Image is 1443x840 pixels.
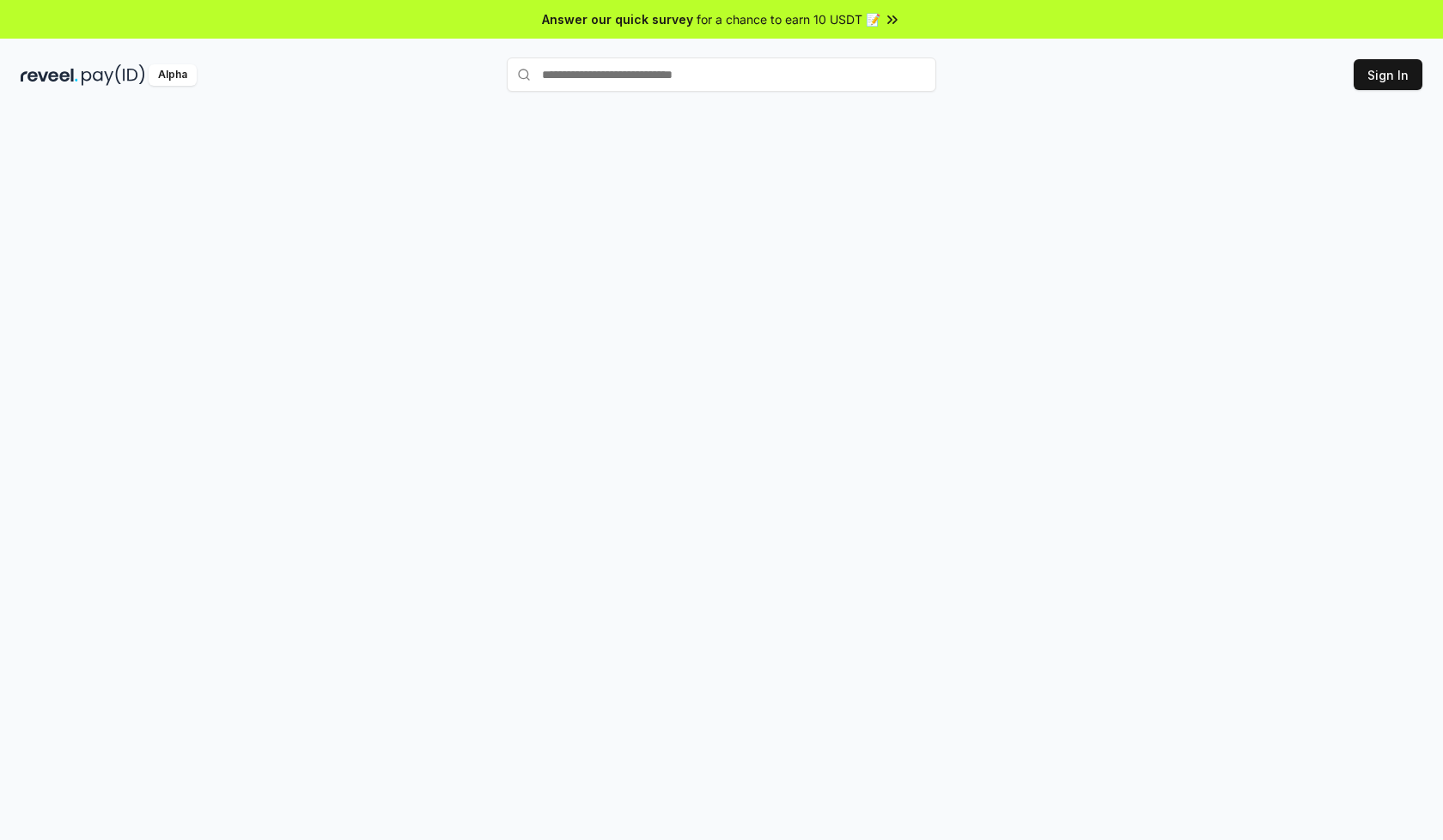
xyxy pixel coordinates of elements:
[82,64,145,86] img: pay_id
[21,64,78,86] img: reveel_dark
[1354,59,1422,90] button: Sign In
[149,64,197,86] div: Alpha
[697,10,880,28] span: for a chance to earn 10 USDT 📝
[542,10,693,28] span: Answer our quick survey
